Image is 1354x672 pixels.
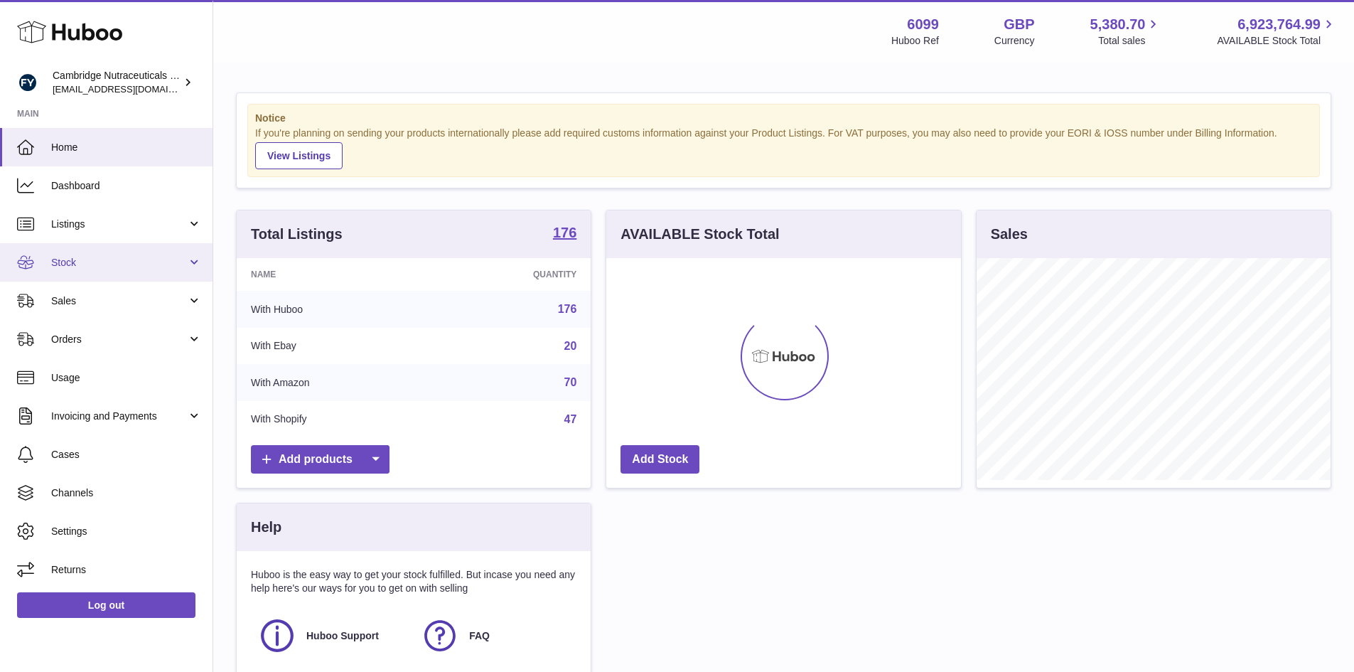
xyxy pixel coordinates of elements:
a: Log out [17,592,195,618]
div: If you're planning on sending your products internationally please add required customs informati... [255,127,1312,169]
a: 176 [558,303,577,315]
img: huboo@camnutra.com [17,72,38,93]
span: Total sales [1098,34,1161,48]
span: Huboo Support [306,629,379,643]
h3: Total Listings [251,225,343,244]
td: With Amazon [237,364,431,401]
a: Add Stock [620,445,699,474]
div: Cambridge Nutraceuticals Ltd [53,69,181,96]
strong: GBP [1004,15,1034,34]
div: Huboo Ref [891,34,939,48]
strong: 176 [553,225,576,240]
span: Settings [51,525,202,538]
th: Name [237,258,431,291]
a: 70 [564,376,577,388]
span: AVAILABLE Stock Total [1217,34,1337,48]
th: Quantity [431,258,591,291]
td: With Huboo [237,291,431,328]
span: Dashboard [51,179,202,193]
td: With Shopify [237,401,431,438]
span: Usage [51,371,202,385]
span: Returns [51,563,202,577]
span: Home [51,141,202,154]
a: View Listings [255,142,343,169]
div: Currency [994,34,1035,48]
span: FAQ [469,629,490,643]
a: 176 [553,225,576,242]
span: Listings [51,218,187,231]
span: Cases [51,448,202,462]
a: 6,923,764.99 AVAILABLE Stock Total [1217,15,1337,48]
span: Orders [51,333,187,346]
a: FAQ [421,617,569,655]
span: 6,923,764.99 [1237,15,1321,34]
td: With Ebay [237,328,431,365]
a: 20 [564,340,577,352]
span: Stock [51,256,187,270]
a: Add products [251,445,389,474]
h3: AVAILABLE Stock Total [620,225,779,244]
span: Invoicing and Payments [51,410,187,423]
strong: 6099 [907,15,939,34]
span: Channels [51,486,202,500]
a: 5,380.70 Total sales [1090,15,1162,48]
strong: Notice [255,112,1312,125]
h3: Help [251,518,281,537]
a: 47 [564,413,577,425]
p: Huboo is the easy way to get your stock fulfilled. But incase you need any help here's our ways f... [251,568,576,595]
span: Sales [51,294,187,308]
span: 5,380.70 [1090,15,1146,34]
a: Huboo Support [258,617,407,655]
h3: Sales [991,225,1028,244]
span: [EMAIL_ADDRESS][DOMAIN_NAME] [53,83,209,95]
